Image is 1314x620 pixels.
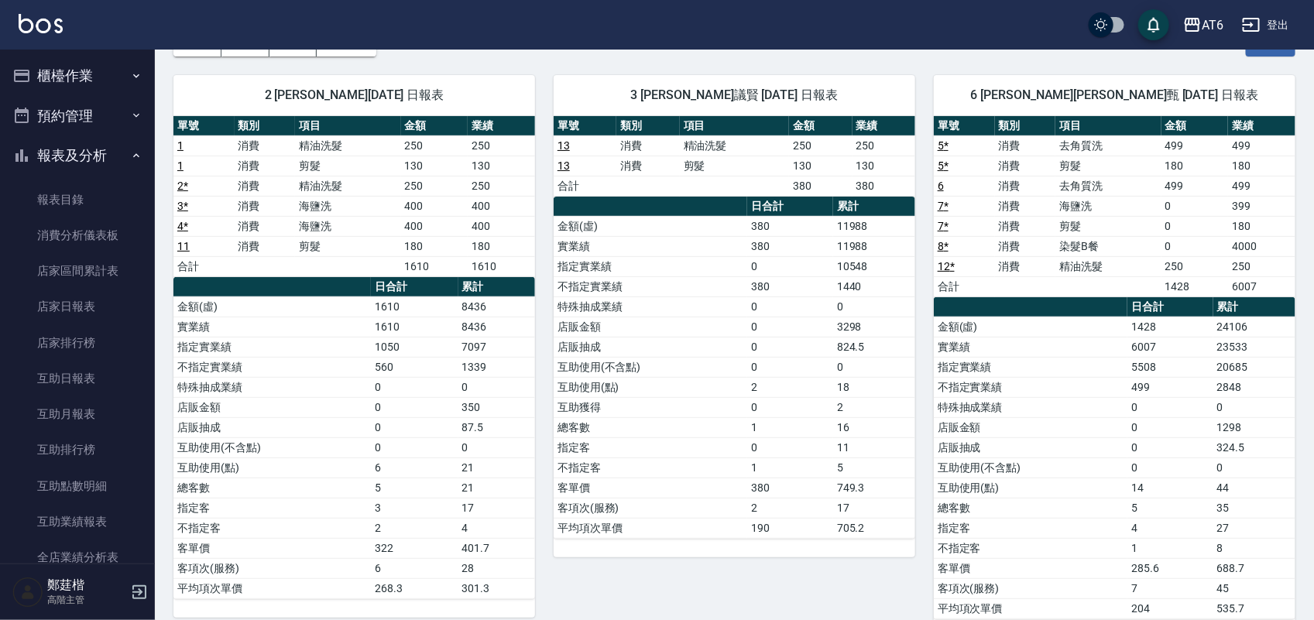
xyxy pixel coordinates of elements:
td: 6007 [1228,276,1295,296]
td: 客項次(服務) [934,578,1127,598]
td: 海鹽洗 [295,196,400,216]
td: 749.3 [833,478,915,498]
td: 不指定實業績 [554,276,747,296]
table: a dense table [173,116,535,277]
td: 5508 [1127,357,1213,377]
td: 金額(虛) [934,317,1127,337]
td: 1610 [371,317,458,337]
a: 全店業績分析表 [6,540,149,575]
a: 1 [177,139,184,152]
td: 190 [747,518,832,538]
td: 指定實業績 [173,337,371,357]
th: 金額 [789,116,852,136]
td: 0 [833,357,915,377]
td: 17 [458,498,535,518]
td: 2 [747,377,832,397]
td: 2 [747,498,832,518]
td: 0 [371,377,458,397]
td: 499 [1228,135,1295,156]
td: 7 [1127,578,1213,598]
a: 店家日報表 [6,289,149,324]
td: 6 [371,558,458,578]
td: 35 [1213,498,1295,518]
td: 380 [747,216,832,236]
a: 13 [558,159,570,172]
td: 180 [1161,156,1229,176]
td: 0 [1213,457,1295,478]
td: 消費 [235,176,296,196]
td: 0 [747,357,832,377]
td: 4000 [1228,236,1295,256]
td: 剪髮 [680,156,789,176]
td: 互助使用(點) [934,478,1127,498]
td: 染髮B餐 [1055,236,1161,256]
td: 11988 [833,216,915,236]
td: 285.6 [1127,558,1213,578]
button: save [1138,9,1169,40]
th: 類別 [235,116,296,136]
td: 324.5 [1213,437,1295,457]
td: 互助使用(點) [554,377,747,397]
td: 消費 [995,216,1056,236]
th: 業績 [468,116,535,136]
td: 消費 [235,196,296,216]
td: 1428 [1127,317,1213,337]
td: 130 [401,156,468,176]
td: 130 [853,156,915,176]
td: 250 [401,176,468,196]
td: 11988 [833,236,915,256]
td: 180 [401,236,468,256]
td: 合計 [173,256,235,276]
td: 0 [371,437,458,457]
th: 項目 [680,116,789,136]
td: 不指定實業績 [173,357,371,377]
td: 海鹽洗 [295,216,400,236]
td: 499 [1228,176,1295,196]
a: 11 [177,240,190,252]
td: 0 [1161,216,1229,236]
td: 380 [747,478,832,498]
a: 消費分析儀表板 [6,218,149,253]
th: 日合計 [1127,297,1213,317]
th: 金額 [401,116,468,136]
td: 5 [371,478,458,498]
td: 0 [1127,437,1213,457]
button: AT6 [1177,9,1230,41]
td: 204 [1127,598,1213,618]
td: 0 [1161,196,1229,216]
td: 精油洗髮 [295,176,400,196]
td: 1610 [401,256,468,276]
table: a dense table [934,116,1295,297]
td: 0 [747,437,832,457]
td: 0 [458,377,535,397]
td: 535.7 [1213,598,1295,618]
th: 累計 [458,277,535,297]
td: 24106 [1213,317,1295,337]
td: 消費 [995,135,1056,156]
td: 28 [458,558,535,578]
td: 1 [1127,538,1213,558]
a: 店家區間累計表 [6,253,149,289]
td: 322 [371,538,458,558]
td: 總客數 [173,478,371,498]
td: 指定實業績 [934,357,1127,377]
td: 0 [747,256,832,276]
td: 2848 [1213,377,1295,397]
button: 預約管理 [6,96,149,136]
a: 互助月報表 [6,396,149,432]
td: 3298 [833,317,915,337]
td: 客單價 [934,558,1127,578]
td: 11 [833,437,915,457]
td: 消費 [995,256,1056,276]
td: 560 [371,357,458,377]
th: 業績 [853,116,915,136]
td: 金額(虛) [173,296,371,317]
a: 互助排行榜 [6,432,149,468]
td: 4 [1127,518,1213,538]
td: 2 [371,518,458,538]
th: 日合計 [747,197,832,217]
td: 380 [853,176,915,196]
td: 客項次(服務) [173,558,371,578]
td: 實業績 [173,317,371,337]
td: 互助獲得 [554,397,747,417]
